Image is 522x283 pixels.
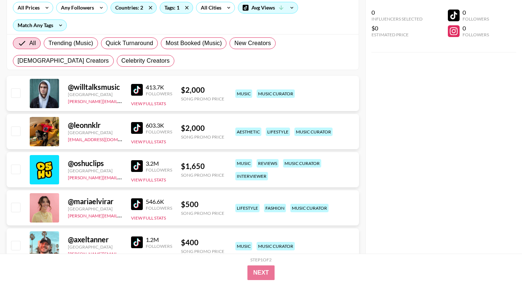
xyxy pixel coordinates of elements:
[57,2,95,13] div: Any Followers
[266,128,290,136] div: lifestyle
[68,244,122,250] div: [GEOGRAPHIC_DATA]
[131,160,143,172] img: TikTok
[68,173,177,180] a: [PERSON_NAME][EMAIL_ADDRESS][DOMAIN_NAME]
[160,2,193,13] div: Tags: 1
[235,159,252,168] div: music
[181,172,224,178] div: Song Promo Price
[146,236,172,243] div: 1.2M
[48,39,93,48] span: Trending (Music)
[181,238,224,247] div: $ 400
[463,16,489,22] div: Followers
[29,39,36,48] span: All
[68,250,177,257] a: [PERSON_NAME][EMAIL_ADDRESS][DOMAIN_NAME]
[463,32,489,37] div: Followers
[68,159,122,168] div: @ oshuclips
[68,235,122,244] div: @ axeltanner
[122,56,170,65] span: Celebrity Creators
[111,2,156,13] div: Countries: 2
[257,89,295,98] div: music curator
[181,210,224,216] div: Song Promo Price
[166,39,222,48] span: Most Booked (Music)
[247,265,275,280] button: Next
[131,198,143,210] img: TikTok
[131,177,166,183] button: View Full Stats
[146,91,172,96] div: Followers
[234,39,271,48] span: New Creators
[68,92,122,97] div: [GEOGRAPHIC_DATA]
[181,134,224,140] div: Song Promo Price
[235,89,252,98] div: music
[257,159,279,168] div: reviews
[196,2,223,13] div: All Cities
[131,122,143,134] img: TikTok
[463,9,489,16] div: 0
[146,243,172,249] div: Followers
[235,128,261,136] div: aesthetic
[181,249,224,254] div: Song Promo Price
[68,97,177,104] a: [PERSON_NAME][EMAIL_ADDRESS][DOMAIN_NAME]
[290,204,329,212] div: music curator
[13,20,66,31] div: Match Any Tags
[131,84,143,96] img: TikTok
[294,128,333,136] div: music curator
[131,101,166,106] button: View Full Stats
[18,56,109,65] span: [DEMOGRAPHIC_DATA] Creators
[463,25,489,32] div: 0
[131,236,143,248] img: TikTok
[131,139,166,144] button: View Full Stats
[146,160,172,167] div: 3.2M
[371,25,423,32] div: $0
[235,242,252,250] div: music
[181,96,224,102] div: Song Promo Price
[146,129,172,135] div: Followers
[371,9,423,16] div: 0
[181,124,224,133] div: $ 2,000
[264,204,286,212] div: fashion
[106,39,153,48] span: Quick Turnaround
[68,121,122,130] div: @ leonnklr
[13,2,41,13] div: All Prices
[235,172,268,180] div: interviewer
[68,135,142,142] a: [EMAIL_ADDRESS][DOMAIN_NAME]
[68,197,122,206] div: @ mariaelvirar
[146,84,172,91] div: 413.7K
[146,205,172,211] div: Followers
[146,122,172,129] div: 603.3K
[371,32,423,37] div: Estimated Price
[131,253,166,259] button: View Full Stats
[235,204,260,212] div: lifestyle
[68,82,122,92] div: @ willtalksmusic
[250,257,272,262] div: Step 1 of 2
[146,198,172,205] div: 546.6K
[371,16,423,22] div: Influencers Selected
[68,130,122,135] div: [GEOGRAPHIC_DATA]
[257,242,295,250] div: music curator
[238,2,298,13] div: Avg Views
[68,212,177,218] a: [PERSON_NAME][EMAIL_ADDRESS][DOMAIN_NAME]
[181,162,224,171] div: $ 1,650
[283,159,321,168] div: music curator
[485,246,513,274] iframe: Drift Widget Chat Controller
[146,167,172,173] div: Followers
[131,215,166,221] button: View Full Stats
[181,200,224,209] div: $ 500
[68,206,122,212] div: [GEOGRAPHIC_DATA]
[181,85,224,95] div: $ 2,000
[68,168,122,173] div: [GEOGRAPHIC_DATA]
